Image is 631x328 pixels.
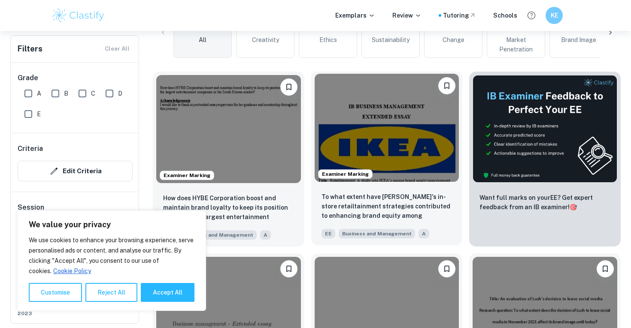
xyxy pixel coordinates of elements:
[473,75,617,183] img: Thumbnail
[339,229,415,238] span: Business and Management
[469,72,621,247] a: ThumbnailWant full marks on yourEE? Get expert feedback from an IB examiner!
[156,75,301,183] img: Business and Management EE example thumbnail: How does HYBE Corporation boost and main
[546,7,563,24] button: KE
[372,35,410,45] span: Sustainability
[118,89,122,98] span: D
[561,35,596,45] span: Brand Image
[91,89,95,98] span: C
[29,283,82,302] button: Customise
[311,72,463,247] a: Examiner MarkingBookmarkTo what extent have IKEA's in-store retailtainment strategies contributed...
[322,229,335,238] span: EE
[252,35,279,45] span: Creativity
[180,230,257,240] span: Business and Management
[29,220,194,230] p: We value your privacy
[199,35,206,45] span: All
[280,260,297,277] button: Bookmark
[491,35,541,54] span: Market Penetration
[392,11,422,20] p: Review
[18,202,133,220] h6: Session
[260,230,271,240] span: A
[64,89,68,98] span: B
[153,72,304,247] a: Examiner MarkingBookmarkHow does HYBE Corporation boost and maintain brand loyalty to keep its po...
[163,193,294,223] p: How does HYBE Corporation boost and maintain brand loyalty to keep its position as one of the lar...
[37,89,41,98] span: A
[597,260,614,277] button: Bookmark
[524,8,539,23] button: Help and Feedback
[493,11,517,20] a: Schools
[335,11,375,20] p: Exemplars
[322,192,452,221] p: To what extent have IKEA's in-store retailtainment strategies contributed to enhancing brand equi...
[319,170,372,178] span: Examiner Marking
[18,161,133,181] button: Edit Criteria
[29,235,194,276] p: We use cookies to enhance your browsing experience, serve personalised ads or content, and analys...
[160,172,214,179] span: Examiner Marking
[85,283,137,302] button: Reject All
[37,109,41,119] span: E
[479,193,610,212] p: Want full marks on your EE ? Get expert feedback from an IB examiner!
[570,204,577,211] span: 🎯
[18,310,133,317] span: 2023
[18,73,133,83] h6: Grade
[141,283,194,302] button: Accept All
[18,43,42,55] h6: Filters
[315,74,459,182] img: Business and Management EE example thumbnail: To what extent have IKEA's in-store reta
[18,144,43,154] h6: Criteria
[438,77,455,94] button: Bookmark
[443,11,476,20] a: Tutoring
[443,35,464,45] span: Change
[280,78,297,96] button: Bookmark
[319,35,337,45] span: Ethics
[419,229,429,238] span: A
[53,267,91,275] a: Cookie Policy
[51,7,106,24] img: Clastify logo
[438,260,455,277] button: Bookmark
[17,211,206,311] div: We value your privacy
[549,11,559,20] h6: KE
